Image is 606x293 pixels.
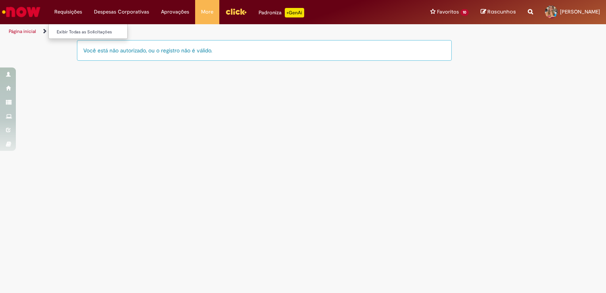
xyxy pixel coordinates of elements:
[77,40,452,61] div: Você está não autorizado, ou o registro não é válido.
[285,8,304,17] p: +GenAi
[54,8,82,16] span: Requisições
[1,4,42,20] img: ServiceNow
[49,28,136,37] a: Exibir Todas as Solicitações
[487,8,516,15] span: Rascunhos
[225,6,247,17] img: click_logo_yellow_360x200.png
[560,8,600,15] span: [PERSON_NAME]
[9,28,36,35] a: Página inicial
[161,8,189,16] span: Aprovações
[201,8,213,16] span: More
[6,24,398,39] ul: Trilhas de página
[94,8,149,16] span: Despesas Corporativas
[437,8,459,16] span: Favoritos
[259,8,304,17] div: Padroniza
[481,8,516,16] a: Rascunhos
[460,9,469,16] span: 10
[48,24,128,39] ul: Requisições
